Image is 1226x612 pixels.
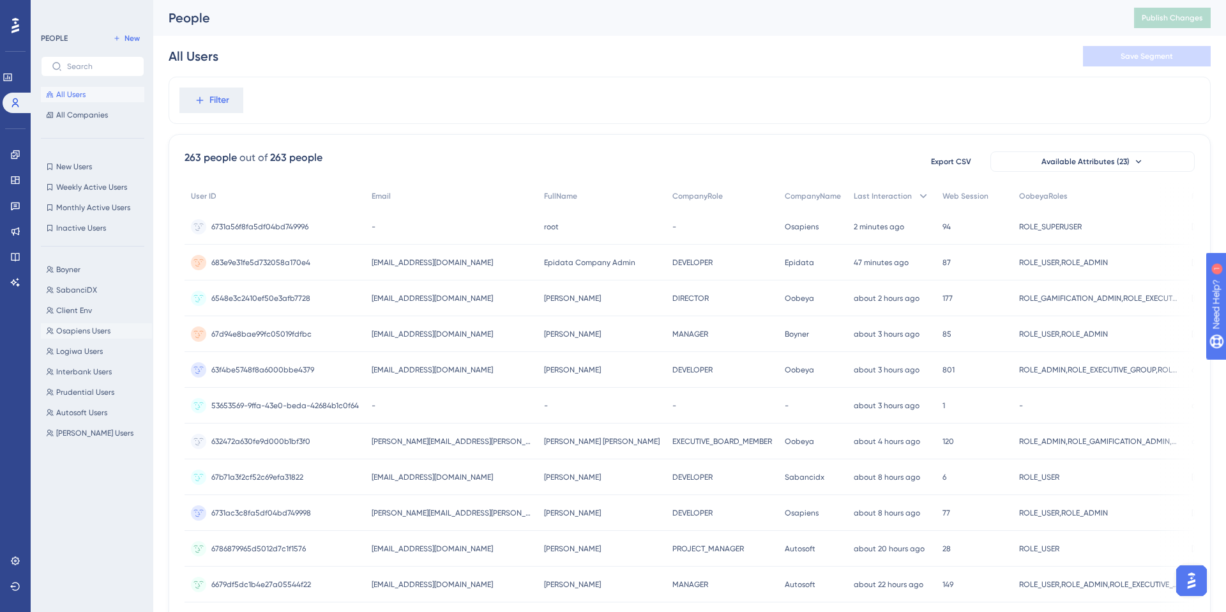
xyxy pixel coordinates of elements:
[672,329,708,339] span: MANAGER
[785,329,809,339] span: Boyner
[1019,365,1179,375] span: ROLE_ADMIN,ROLE_EXECUTIVE_GROUP,ROLE_GAMIFICATION_ADMIN,ROLE_USER
[854,401,919,410] time: about 3 hours ago
[942,436,954,447] span: 120
[1192,330,1213,339] time: [DATE]
[109,31,144,46] button: New
[1142,13,1203,23] span: Publish Changes
[785,191,841,201] span: CompanyName
[854,580,923,589] time: about 22 hours ago
[41,220,144,236] button: Inactive Users
[1192,509,1213,517] time: [DATE]
[942,579,953,590] span: 149
[56,408,107,418] span: Autosoft Users
[1019,329,1108,339] span: ROLE_USER,ROLE_ADMIN
[1019,544,1059,554] span: ROLE_USER
[67,62,133,71] input: Search
[185,150,237,165] div: 263 people
[854,365,919,374] time: about 3 hours ago
[30,3,80,19] span: Need Help?
[854,330,919,339] time: about 3 hours ago
[1019,508,1108,518] span: ROLE_USER,ROLE_ADMIN
[1019,472,1059,482] span: ROLE_USER
[854,294,919,303] time: about 2 hours ago
[41,159,144,174] button: New Users
[544,257,635,268] span: Epidata Company Admin
[672,544,744,554] span: PROJECT_MANAGER
[544,579,601,590] span: [PERSON_NAME]
[1019,436,1179,447] span: ROLE_ADMIN,ROLE_GAMIFICATION_ADMIN,ROLE_USER,ROLE_EXECUTIVE_GROUP
[41,87,144,102] button: All Users
[1019,293,1179,303] span: ROLE_GAMIFICATION_ADMIN,ROLE_EXECUTIVE_GROUP,ROLE_USER,ROLE_ADMIN
[211,293,310,303] span: 6548e3c2410ef50e3afb7728
[56,367,112,377] span: Interbank Users
[211,329,312,339] span: 67d94e8bae99fc05019fdfbc
[56,387,114,397] span: Prudential Users
[942,191,988,201] span: Web Session
[672,257,713,268] span: DEVELOPER
[544,365,601,375] span: [PERSON_NAME]
[544,222,559,232] span: root
[56,203,130,213] span: Monthly Active Users
[854,509,920,517] time: about 8 hours ago
[785,257,814,268] span: Epidata
[89,6,93,17] div: 1
[942,365,955,375] span: 801
[785,472,824,482] span: Sabancidx
[56,89,86,100] span: All Users
[41,107,144,123] button: All Companies
[672,293,709,303] span: DIRECTOR
[372,544,493,554] span: [EMAIL_ADDRESS][DOMAIN_NAME]
[1134,8,1211,28] button: Publish Changes
[942,329,951,339] span: 85
[211,508,311,518] span: 6731ac3c8fa5df04bd749998
[372,401,375,411] span: -
[785,579,815,590] span: Autosoft
[1019,401,1023,411] span: -
[1019,257,1108,268] span: ROLE_USER,ROLE_ADMIN
[1019,579,1179,590] span: ROLE_USER,ROLE_ADMIN,ROLE_EXECUTIVE_GROUP
[1192,222,1213,231] time: [DATE]
[372,436,531,447] span: [PERSON_NAME][EMAIL_ADDRESS][PERSON_NAME][DOMAIN_NAME]
[1192,544,1213,553] time: [DATE]
[179,88,243,113] button: Filter
[169,47,218,65] div: All Users
[191,191,216,201] span: User ID
[785,544,815,554] span: Autosoft
[41,180,144,195] button: Weekly Active Users
[56,182,127,192] span: Weekly Active Users
[56,264,80,275] span: Boyner
[1019,191,1068,201] span: OobeyaRoles
[41,323,152,339] button: Osapiens Users
[41,200,144,215] button: Monthly Active Users
[942,401,945,411] span: 1
[211,436,310,447] span: 632472a630fe9d000b1bf3f0
[41,282,152,298] button: SabanciDX
[854,544,925,553] time: about 20 hours ago
[785,508,819,518] span: Osapiens
[1192,473,1213,482] time: [DATE]
[211,222,308,232] span: 6731a56f8fa5df04bd749996
[785,401,789,411] span: -
[1041,157,1130,167] span: Available Attributes (23)
[211,257,310,268] span: 683e9e31fe5d732058a170e4
[372,472,493,482] span: [EMAIL_ADDRESS][DOMAIN_NAME]
[372,508,531,518] span: [PERSON_NAME][EMAIL_ADDRESS][PERSON_NAME][DOMAIN_NAME]
[56,223,106,233] span: Inactive Users
[41,33,68,43] div: PEOPLE
[544,508,601,518] span: [PERSON_NAME]
[211,401,359,411] span: 53653569-9ffa-43e0-beda-42684b1c0f64
[41,344,152,359] button: Logiwa Users
[854,258,909,267] time: 47 minutes ago
[942,544,951,554] span: 28
[211,472,303,482] span: 67b71a3f2cf52c69efa31822
[372,329,493,339] span: [EMAIL_ADDRESS][DOMAIN_NAME]
[1083,46,1211,66] button: Save Segment
[372,222,375,232] span: -
[785,365,814,375] span: Oobeya
[56,110,108,120] span: All Companies
[544,293,601,303] span: [PERSON_NAME]
[41,364,152,379] button: Interbank Users
[372,257,493,268] span: [EMAIL_ADDRESS][DOMAIN_NAME]
[56,346,103,356] span: Logiwa Users
[919,151,983,172] button: Export CSV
